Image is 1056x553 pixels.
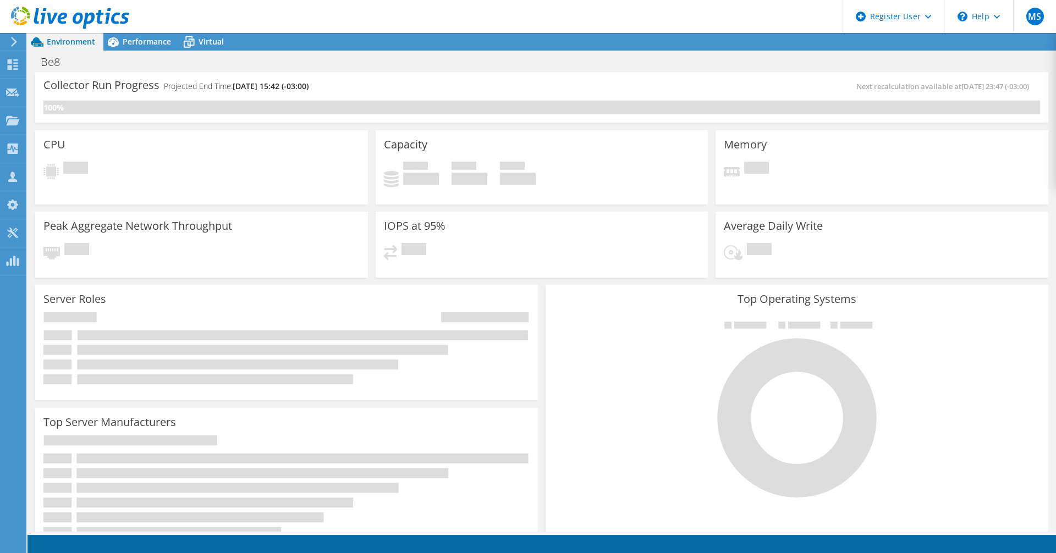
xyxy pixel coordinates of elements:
[43,220,232,232] h3: Peak Aggregate Network Throughput
[47,36,95,47] span: Environment
[43,139,65,151] h3: CPU
[403,162,428,173] span: Used
[43,293,106,305] h3: Server Roles
[403,173,439,185] h4: 0 GiB
[452,173,487,185] h4: 0 GiB
[384,139,427,151] h3: Capacity
[744,162,769,176] span: Pending
[384,220,446,232] h3: IOPS at 95%
[958,12,967,21] svg: \n
[36,56,77,68] h1: Be8
[500,173,536,185] h4: 0 GiB
[63,162,88,176] span: Pending
[402,243,426,258] span: Pending
[43,416,176,428] h3: Top Server Manufacturers
[123,36,171,47] span: Performance
[747,243,772,258] span: Pending
[452,162,476,173] span: Free
[233,81,309,91] span: [DATE] 15:42 (-03:00)
[724,220,823,232] h3: Average Daily Write
[64,243,89,258] span: Pending
[1026,8,1044,25] span: MS
[199,36,224,47] span: Virtual
[164,80,309,92] h4: Projected End Time:
[724,139,767,151] h3: Memory
[554,293,1040,305] h3: Top Operating Systems
[961,81,1029,91] span: [DATE] 23:47 (-03:00)
[500,162,525,173] span: Total
[856,81,1035,91] span: Next recalculation available at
